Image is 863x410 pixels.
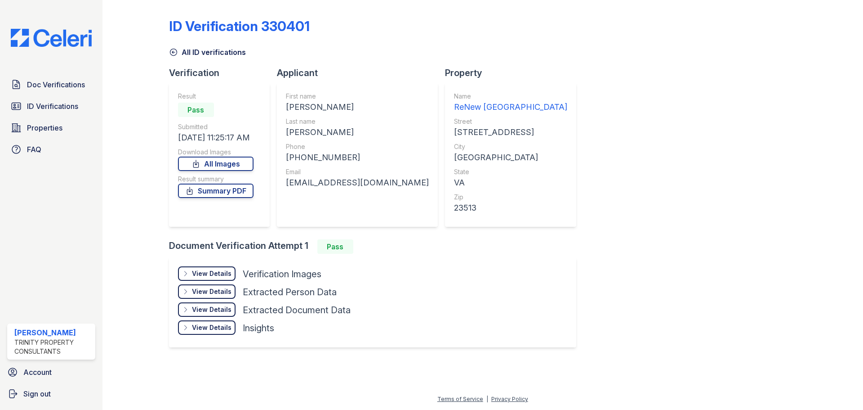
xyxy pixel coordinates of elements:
[454,151,567,164] div: [GEOGRAPHIC_DATA]
[286,101,429,113] div: [PERSON_NAME]
[192,287,231,296] div: View Details
[4,363,99,381] a: Account
[454,193,567,202] div: Zip
[178,92,254,101] div: Result
[286,176,429,189] div: [EMAIL_ADDRESS][DOMAIN_NAME]
[178,175,254,184] div: Result summary
[454,176,567,189] div: VA
[286,126,429,139] div: [PERSON_NAME]
[286,117,429,126] div: Last name
[454,202,567,214] div: 23513
[491,396,528,402] a: Privacy Policy
[27,101,78,112] span: ID Verifications
[169,18,310,34] div: ID Verification 330401
[454,167,567,176] div: State
[286,92,429,101] div: First name
[317,239,353,254] div: Pass
[454,117,567,126] div: Street
[454,92,567,101] div: Name
[454,126,567,139] div: [STREET_ADDRESS]
[192,305,231,314] div: View Details
[4,385,99,403] a: Sign out
[23,388,51,399] span: Sign out
[486,396,488,402] div: |
[454,92,567,113] a: Name ReNew [GEOGRAPHIC_DATA]
[243,322,274,334] div: Insights
[7,119,95,137] a: Properties
[178,103,214,117] div: Pass
[286,167,429,176] div: Email
[169,67,277,79] div: Verification
[286,142,429,151] div: Phone
[178,131,254,144] div: [DATE] 11:25:17 AM
[7,76,95,94] a: Doc Verifications
[7,97,95,115] a: ID Verifications
[445,67,583,79] div: Property
[178,184,254,198] a: Summary PDF
[178,148,254,157] div: Download Images
[27,122,62,133] span: Properties
[27,79,85,90] span: Doc Verifications
[169,47,246,58] a: All ID verifications
[454,101,567,113] div: ReNew [GEOGRAPHIC_DATA]
[4,29,99,47] img: CE_Logo_Blue-a8612792a0a2168367f1c8372b55b34899dd931a85d93a1a3d3e32e68fde9ad4.png
[14,327,92,338] div: [PERSON_NAME]
[169,239,583,254] div: Document Verification Attempt 1
[454,142,567,151] div: City
[178,157,254,171] a: All Images
[14,338,92,356] div: Trinity Property Consultants
[243,268,321,280] div: Verification Images
[437,396,483,402] a: Terms of Service
[277,67,445,79] div: Applicant
[23,367,52,378] span: Account
[7,140,95,158] a: FAQ
[192,269,231,278] div: View Details
[286,151,429,164] div: [PHONE_NUMBER]
[27,144,41,155] span: FAQ
[243,286,337,298] div: Extracted Person Data
[243,304,351,316] div: Extracted Document Data
[192,323,231,332] div: View Details
[178,122,254,131] div: Submitted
